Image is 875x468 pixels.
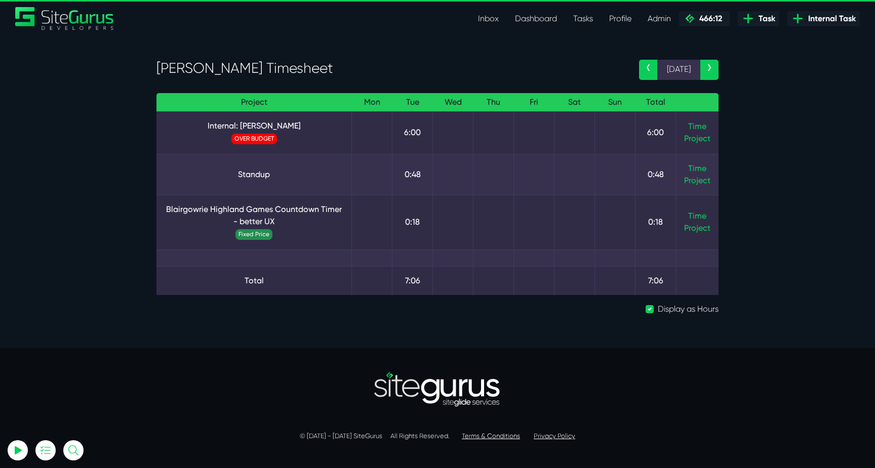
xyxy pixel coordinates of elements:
a: Blairgowrie Highland Games Countdown Timer - better UX [165,203,343,228]
td: 7:06 [635,266,676,295]
a: Terms & Conditions [462,432,520,440]
a: Project [684,222,710,234]
a: Standup [165,168,343,181]
th: Sun [595,93,635,112]
td: 0:18 [635,195,676,249]
td: 6:00 [392,111,433,154]
span: OVER BUDGET [231,134,277,144]
td: Total [156,266,352,295]
span: Internal Task [804,13,856,25]
th: Sat [554,93,595,112]
span: [DATE] [657,60,700,80]
a: Project [684,133,710,145]
a: Time [688,211,706,221]
a: Time [688,121,706,131]
a: Internal Task [787,11,860,26]
th: Total [635,93,676,112]
p: © [DATE] - [DATE] SiteGurus All Rights Reserved. [156,431,719,441]
a: Project [684,175,710,187]
span: Fixed Price [235,229,272,240]
a: SiteGurus [15,7,114,30]
a: Task [738,11,779,26]
td: 0:18 [392,195,433,249]
th: Thu [473,93,514,112]
th: Tue [392,93,433,112]
a: › [700,60,719,80]
img: Sitegurus Logo [15,7,114,30]
a: Internal: [PERSON_NAME] [165,120,343,132]
td: 7:06 [392,266,433,295]
th: Mon [352,93,392,112]
a: Time [688,163,706,173]
h3: [PERSON_NAME] Timesheet [156,60,624,77]
a: Profile [601,9,640,29]
th: Fri [514,93,554,112]
a: Admin [640,9,679,29]
label: Display as Hours [658,303,719,315]
a: Inbox [470,9,507,29]
td: 0:48 [635,154,676,195]
span: 466:12 [695,14,722,23]
a: 466:12 [679,11,730,26]
td: 0:48 [392,154,433,195]
td: 6:00 [635,111,676,154]
a: Privacy Policy [534,432,575,440]
a: Tasks [565,9,601,29]
th: Project [156,93,352,112]
span: Task [754,13,775,25]
a: Dashboard [507,9,565,29]
th: Wed [433,93,473,112]
a: ‹ [639,60,657,80]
